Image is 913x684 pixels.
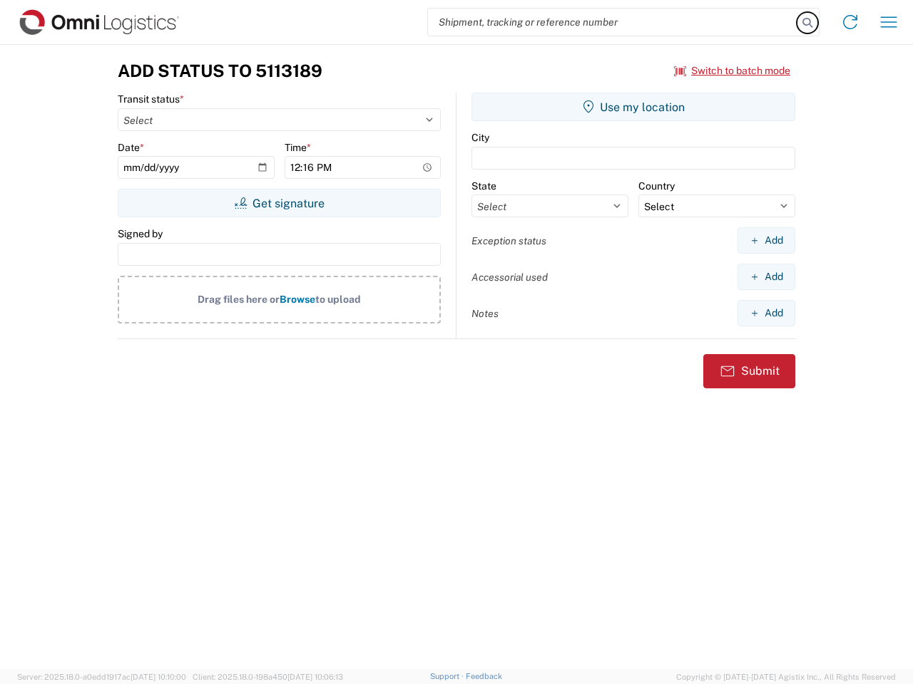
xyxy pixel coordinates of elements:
[638,180,675,192] label: Country
[738,227,795,254] button: Add
[118,141,144,154] label: Date
[193,673,343,681] span: Client: 2025.18.0-198a450
[471,131,489,144] label: City
[315,294,361,305] span: to upload
[471,271,548,284] label: Accessorial used
[17,673,186,681] span: Server: 2025.18.0-a0edd1917ac
[118,93,184,105] label: Transit status
[285,141,311,154] label: Time
[674,59,790,83] button: Switch to batch mode
[676,670,896,683] span: Copyright © [DATE]-[DATE] Agistix Inc., All Rights Reserved
[471,93,795,121] button: Use my location
[738,300,795,326] button: Add
[703,354,795,388] button: Submit
[430,672,466,680] a: Support
[131,673,186,681] span: [DATE] 10:10:00
[198,294,280,305] span: Drag files here or
[471,180,496,192] label: State
[287,673,343,681] span: [DATE] 10:06:13
[471,307,499,320] label: Notes
[118,227,163,240] label: Signed by
[118,189,441,217] button: Get signature
[280,294,315,305] span: Browse
[471,234,546,247] label: Exception status
[428,9,797,36] input: Shipment, tracking or reference number
[118,61,322,81] h3: Add Status to 5113189
[466,672,502,680] a: Feedback
[738,264,795,290] button: Add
